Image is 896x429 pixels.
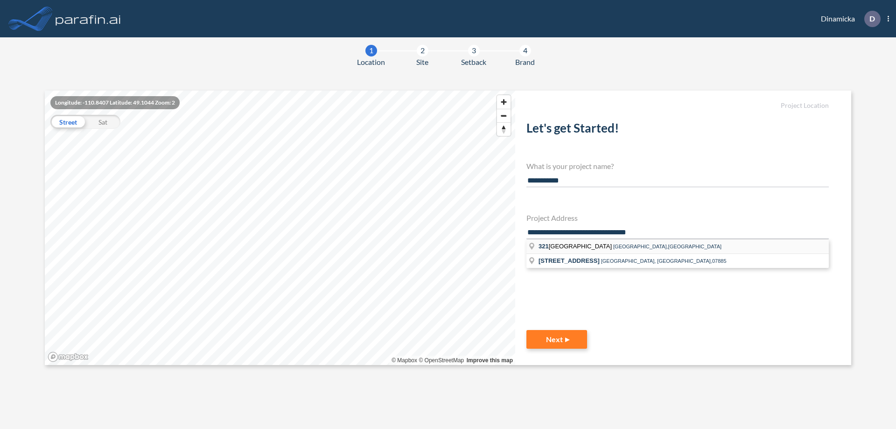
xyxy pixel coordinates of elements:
span: Setback [461,56,486,68]
div: 3 [468,45,480,56]
span: Site [416,56,428,68]
a: Improve this map [467,357,513,364]
span: [GEOGRAPHIC_DATA] [539,243,613,250]
span: 321 [539,243,549,250]
h4: Project Address [526,213,829,222]
button: Zoom out [497,109,511,122]
button: Zoom in [497,95,511,109]
button: Reset bearing to north [497,122,511,136]
button: Next [526,330,587,349]
div: Longitude: -110.8407 Latitude: 49.1044 Zoom: 2 [50,96,180,109]
div: Street [50,115,85,129]
span: Reset bearing to north [497,123,511,136]
div: Sat [85,115,120,129]
a: Mapbox [392,357,417,364]
div: 4 [519,45,531,56]
h5: Project Location [526,102,829,110]
a: Mapbox homepage [48,352,89,362]
p: D [869,14,875,23]
h4: What is your project name? [526,162,829,170]
div: Dinamicka [807,11,889,27]
span: Brand [515,56,535,68]
span: [GEOGRAPHIC_DATA], [GEOGRAPHIC_DATA],07885 [601,258,727,264]
span: Location [357,56,385,68]
span: [GEOGRAPHIC_DATA],[GEOGRAPHIC_DATA] [613,244,721,249]
a: OpenStreetMap [419,357,464,364]
span: [STREET_ADDRESS] [539,257,600,264]
img: logo [54,9,123,28]
div: 2 [417,45,428,56]
canvas: Map [45,91,515,365]
div: 1 [365,45,377,56]
h2: Let's get Started! [526,121,829,139]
